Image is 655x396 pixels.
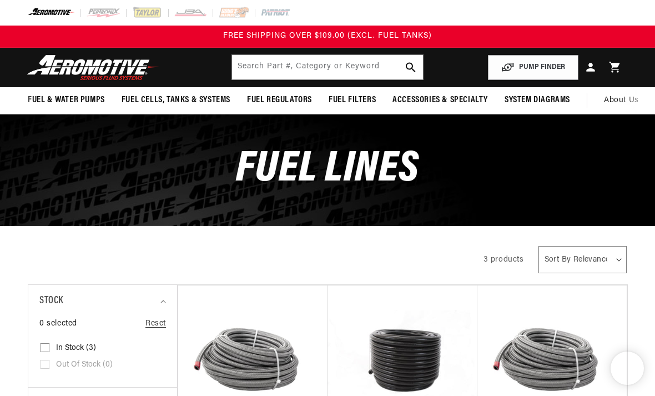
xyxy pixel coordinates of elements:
input: Search by Part Number, Category or Keyword [232,55,424,79]
summary: Accessories & Specialty [384,87,496,113]
span: Fuel & Water Pumps [28,94,105,106]
span: 0 selected [39,318,77,330]
span: About Us [604,96,639,104]
span: FREE SHIPPING OVER $109.00 (EXCL. FUEL TANKS) [223,32,432,40]
span: Fuel Filters [329,94,376,106]
span: System Diagrams [505,94,570,106]
span: Accessories & Specialty [392,94,488,106]
summary: Fuel Filters [320,87,384,113]
a: About Us [596,87,647,114]
span: Fuel Regulators [247,94,312,106]
span: In stock (3) [56,343,96,353]
button: search button [399,55,423,79]
span: Fuel Lines [236,148,419,192]
span: 3 products [483,255,524,264]
img: Aeromotive [24,54,163,81]
summary: Fuel Regulators [239,87,320,113]
summary: Stock (0 selected) [39,285,166,318]
summary: Fuel Cells, Tanks & Systems [113,87,239,113]
span: Out of stock (0) [56,360,113,370]
summary: Fuel & Water Pumps [19,87,113,113]
summary: System Diagrams [496,87,578,113]
a: Reset [145,318,166,330]
span: Fuel Cells, Tanks & Systems [122,94,230,106]
span: Stock [39,293,63,309]
button: PUMP FINDER [488,55,578,80]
